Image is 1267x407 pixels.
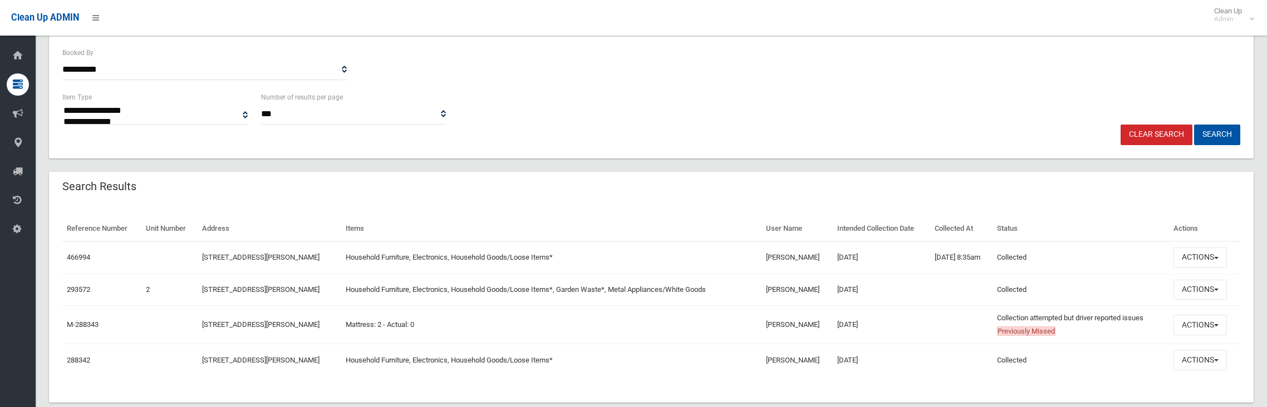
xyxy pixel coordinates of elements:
[1173,315,1227,335] button: Actions
[341,216,762,241] th: Items
[202,356,320,364] a: [STREET_ADDRESS][PERSON_NAME]
[833,274,930,306] td: [DATE]
[141,274,197,306] td: 2
[997,326,1055,336] span: Previously Missed
[1169,216,1240,241] th: Actions
[141,216,197,241] th: Unit Number
[762,344,833,376] td: [PERSON_NAME]
[11,12,79,23] span: Clean Up ADMIN
[762,241,833,274] td: [PERSON_NAME]
[67,356,90,364] a: 288342
[341,274,762,306] td: Household Furniture, Electronics, Household Goods/Loose Items*, Garden Waste*, Metal Appliances/W...
[1214,15,1242,23] small: Admin
[341,344,762,376] td: Household Furniture, Electronics, Household Goods/Loose Items*
[341,306,762,344] td: Mattress: 2 - Actual: 0
[341,241,762,274] td: Household Furniture, Electronics, Household Goods/Loose Items*
[993,241,1170,274] td: Collected
[62,47,94,59] label: Booked By
[833,216,930,241] th: Intended Collection Date
[1194,125,1240,145] button: Search
[67,285,90,294] a: 293572
[49,176,150,197] header: Search Results
[993,344,1170,376] td: Collected
[993,274,1170,306] td: Collected
[930,216,993,241] th: Collected At
[62,216,141,241] th: Reference Number
[67,320,99,329] a: M-288343
[1209,7,1253,23] span: Clean Up
[202,285,320,294] a: [STREET_ADDRESS][PERSON_NAME]
[1121,125,1192,145] a: Clear Search
[62,91,92,103] label: Item Type
[993,216,1170,241] th: Status
[1173,280,1227,300] button: Actions
[261,91,343,103] label: Number of results per page
[762,306,833,344] td: [PERSON_NAME]
[198,216,342,241] th: Address
[1173,247,1227,268] button: Actions
[833,344,930,376] td: [DATE]
[67,253,90,261] a: 466994
[202,320,320,329] a: [STREET_ADDRESS][PERSON_NAME]
[1173,350,1227,370] button: Actions
[833,306,930,344] td: [DATE]
[833,241,930,274] td: [DATE]
[762,216,833,241] th: User Name
[993,306,1170,344] td: Collection attempted but driver reported issues
[762,274,833,306] td: [PERSON_NAME]
[930,241,993,274] td: [DATE] 8:35am
[202,253,320,261] a: [STREET_ADDRESS][PERSON_NAME]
